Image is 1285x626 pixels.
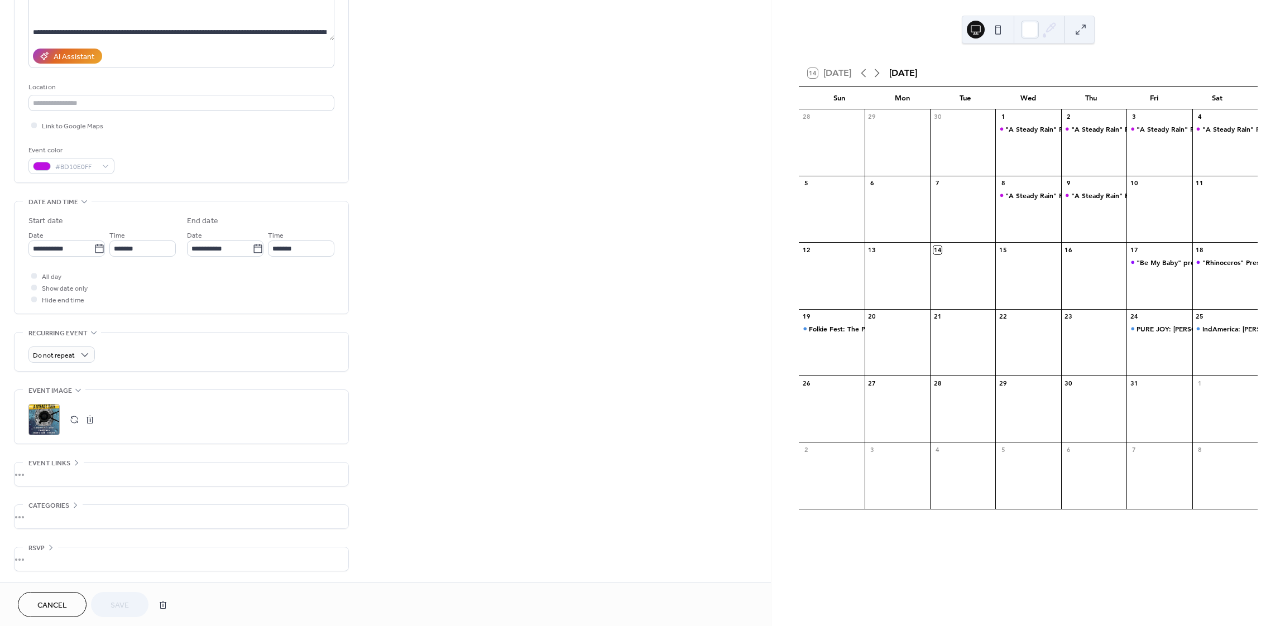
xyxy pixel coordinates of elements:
[999,179,1007,187] div: 8
[42,121,103,132] span: Link to Google Maps
[871,87,934,109] div: Mon
[802,179,811,187] div: 5
[997,87,1060,109] div: Wed
[1130,379,1138,387] div: 31
[28,500,69,512] span: Categories
[999,379,1007,387] div: 29
[1130,113,1138,121] div: 3
[1060,87,1123,109] div: Thu
[933,179,942,187] div: 7
[1061,124,1126,134] div: "A Steady Rain" Presented by Playwrights' Theatre of East Hampton in association with Kassar Prod...
[1192,324,1258,334] div: IndAmerica: Inda Eaton at LTV Studios ~ East End Underground
[995,191,1061,200] div: "A Steady Rain" Presented by Playwrights' Theatre of East Hampton in association with Kassar Prod...
[28,81,332,93] div: Location
[802,113,811,121] div: 28
[808,87,871,109] div: Sun
[868,445,876,454] div: 3
[28,230,44,242] span: Date
[37,600,67,611] span: Cancel
[999,312,1007,321] div: 22
[1065,445,1073,454] div: 6
[1196,312,1204,321] div: 25
[28,458,70,469] span: Event links
[1196,113,1204,121] div: 4
[1126,124,1192,134] div: "A Steady Rain" Presented by Playwrights' Theatre of East Hampton in association with Kassar Prod...
[933,445,942,454] div: 4
[42,271,61,283] span: All day
[1126,324,1192,334] div: PURE JOY: Paige Patterson ~ East End Underground
[934,87,997,109] div: Tue
[999,113,1007,121] div: 1
[889,66,917,80] div: [DATE]
[18,592,87,617] button: Cancel
[187,230,202,242] span: Date
[33,49,102,64] button: AI Assistant
[1130,245,1138,254] div: 17
[28,215,63,227] div: Start date
[1192,258,1258,267] div: "Rhinoceros" Presented by Playwright's Theater of East Hampton at LTV Studios
[1196,245,1204,254] div: 18
[15,463,348,486] div: •••
[802,312,811,321] div: 19
[995,124,1061,134] div: "A Steady Rain" Presented by Playwrights' Theatre of East Hampton in association with Kassar Prod...
[1065,113,1073,121] div: 2
[109,230,125,242] span: Time
[802,245,811,254] div: 12
[1196,445,1204,454] div: 8
[187,215,218,227] div: End date
[933,245,942,254] div: 14
[868,245,876,254] div: 13
[1126,258,1192,267] div: "Be My Baby" presented by Playwright's Theater of East Hampton at LTV Studios
[1061,191,1126,200] div: "A Steady Rain" Presented by Playwrights' Theatre of East Hampton in association with Kassar Prod...
[28,196,78,208] span: Date and time
[42,295,84,306] span: Hide end time
[1065,379,1073,387] div: 30
[28,404,60,435] div: ;
[1065,245,1073,254] div: 16
[1065,312,1073,321] div: 23
[42,283,88,295] span: Show date only
[55,161,97,173] span: #BD10E0FF
[799,324,864,334] div: Folkie Fest: The Power of Song
[868,179,876,187] div: 6
[868,113,876,121] div: 29
[28,542,45,554] span: RSVP
[1192,124,1258,134] div: "A Steady Rain" Presented by Playwrights' Theatre of East Hampton in association with Kassar Prod...
[15,547,348,571] div: •••
[933,312,942,321] div: 21
[802,379,811,387] div: 26
[33,349,75,362] span: Do not repeat
[28,145,112,156] div: Event color
[868,379,876,387] div: 27
[999,445,1007,454] div: 5
[933,379,942,387] div: 28
[15,505,348,528] div: •••
[933,113,942,121] div: 30
[1196,379,1204,387] div: 1
[268,230,284,242] span: Time
[1130,445,1138,454] div: 7
[999,245,1007,254] div: 15
[802,445,811,454] div: 2
[1123,87,1186,109] div: Fri
[1196,179,1204,187] div: 11
[809,324,908,334] div: Folkie Fest: The Power of Song
[54,51,94,63] div: AI Assistant
[28,328,88,339] span: Recurring event
[1130,312,1138,321] div: 24
[28,385,72,397] span: Event image
[1130,179,1138,187] div: 10
[868,312,876,321] div: 20
[1186,87,1249,109] div: Sat
[1065,179,1073,187] div: 9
